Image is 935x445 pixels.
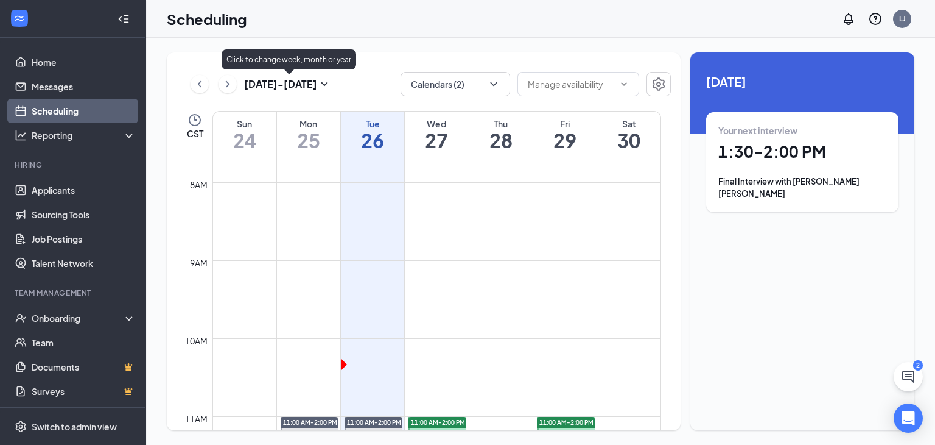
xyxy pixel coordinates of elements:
[15,421,27,433] svg: Settings
[32,379,136,404] a: SurveysCrown
[913,360,923,371] div: 2
[183,334,210,347] div: 10am
[718,141,886,162] h1: 1:30 - 2:00 PM
[15,129,27,141] svg: Analysis
[597,112,660,157] a: August 30, 2025
[317,77,332,91] svg: SmallChevronDown
[13,12,26,24] svg: WorkstreamLogo
[32,251,136,276] a: Talent Network
[32,421,117,433] div: Switch to admin view
[539,418,594,427] span: 11:00 AM-2:00 PM
[597,118,660,130] div: Sat
[15,288,133,298] div: Team Management
[901,369,916,384] svg: ChatActive
[341,130,404,151] h1: 26
[213,112,276,157] a: August 24, 2025
[528,77,614,91] input: Manage availability
[405,130,468,151] h1: 27
[244,77,317,91] h3: [DATE] - [DATE]
[32,50,136,74] a: Home
[405,112,468,157] a: August 27, 2025
[469,130,533,151] h1: 28
[405,118,468,130] div: Wed
[187,178,210,191] div: 8am
[341,112,404,157] a: August 26, 2025
[32,227,136,251] a: Job Postings
[15,160,133,170] div: Hiring
[32,74,136,99] a: Messages
[894,404,923,433] div: Open Intercom Messenger
[213,118,276,130] div: Sun
[32,202,136,227] a: Sourcing Tools
[841,12,856,26] svg: Notifications
[32,355,136,379] a: DocumentsCrown
[277,118,340,130] div: Mon
[341,118,404,130] div: Tue
[706,72,898,91] span: [DATE]
[718,176,886,200] div: Final Interview with [PERSON_NAME] [PERSON_NAME]
[183,412,210,425] div: 11am
[899,13,906,24] div: LJ
[401,72,510,96] button: Calendars (2)ChevronDown
[222,77,234,91] svg: ChevronRight
[597,130,660,151] h1: 30
[619,79,629,89] svg: ChevronDown
[32,330,136,355] a: Team
[533,112,597,157] a: August 29, 2025
[533,118,597,130] div: Fri
[277,130,340,151] h1: 25
[533,130,597,151] h1: 29
[167,9,247,29] h1: Scheduling
[868,12,883,26] svg: QuestionInfo
[32,312,125,324] div: Onboarding
[194,77,206,91] svg: ChevronLeft
[191,75,209,93] button: ChevronLeft
[187,256,210,269] div: 9am
[283,418,337,427] span: 11:00 AM-2:00 PM
[277,112,340,157] a: August 25, 2025
[411,418,465,427] span: 11:00 AM-2:00 PM
[187,113,202,127] svg: Clock
[651,77,666,91] svg: Settings
[32,178,136,202] a: Applicants
[488,78,500,90] svg: ChevronDown
[222,49,356,69] div: Click to change week, month or year
[469,112,533,157] a: August 28, 2025
[469,118,533,130] div: Thu
[894,362,923,391] button: ChatActive
[213,130,276,151] h1: 24
[718,124,886,137] div: Your next interview
[32,129,136,141] div: Reporting
[219,75,237,93] button: ChevronRight
[187,127,203,140] span: CST
[32,99,136,123] a: Scheduling
[347,418,401,427] span: 11:00 AM-2:00 PM
[646,72,671,96] button: Settings
[117,13,130,25] svg: Collapse
[15,312,27,324] svg: UserCheck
